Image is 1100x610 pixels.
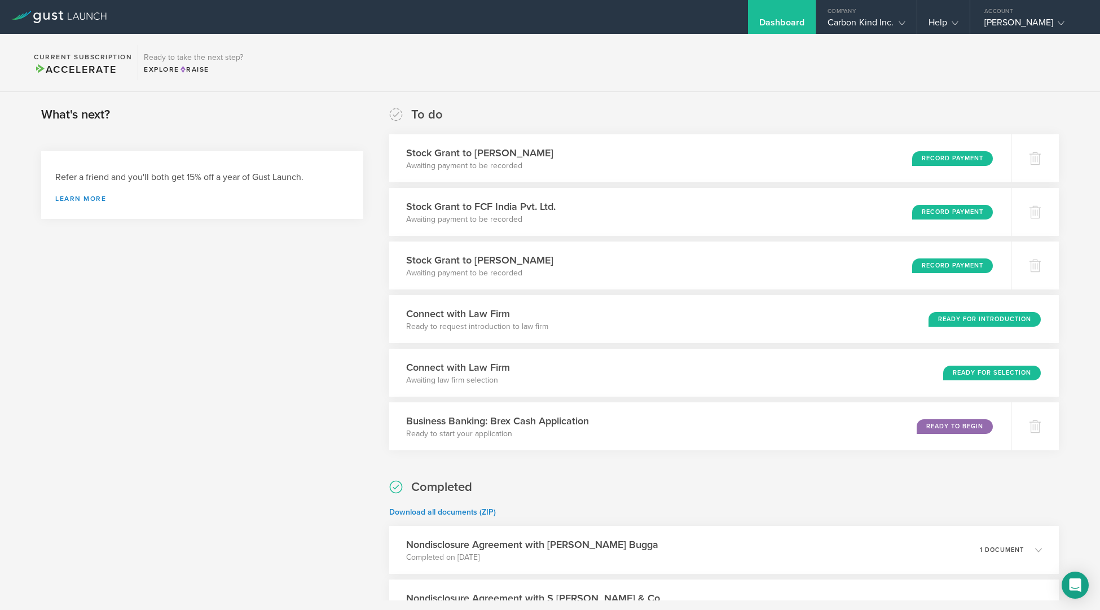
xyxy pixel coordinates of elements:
div: Ready to take the next step?ExploreRaise [138,45,249,80]
div: Ready to Begin [917,419,993,434]
h2: Current Subscription [34,54,132,60]
div: Ready for Selection [943,366,1041,380]
h3: Refer a friend and you'll both get 15% off a year of Gust Launch. [55,171,349,184]
h3: Stock Grant to [PERSON_NAME] [406,253,553,267]
h3: Business Banking: Brex Cash Application [406,414,589,428]
h2: What's next? [41,107,110,123]
h2: Completed [411,479,472,495]
h3: Nondisclosure Agreement with S [PERSON_NAME] & Co [406,591,660,605]
p: Completed on [DATE] [406,552,658,563]
div: Stock Grant to [PERSON_NAME]Awaiting payment to be recordedRecord Payment [389,242,1011,289]
span: Raise [179,65,209,73]
h3: Ready to take the next step? [144,54,243,62]
span: Accelerate [34,63,116,76]
h3: Stock Grant to [PERSON_NAME] [406,146,553,160]
div: Help [929,17,958,34]
div: Connect with Law FirmReady to request introduction to law firmReady for Introduction [389,295,1059,343]
p: Awaiting payment to be recorded [406,267,553,279]
p: Ready to start your application [406,428,589,440]
div: Stock Grant to FCF India Pvt. Ltd.Awaiting payment to be recordedRecord Payment [389,188,1011,236]
p: 1 document [980,547,1024,553]
p: Awaiting law firm selection [406,375,510,386]
div: Open Intercom Messenger [1062,572,1089,599]
div: Explore [144,64,243,74]
a: Learn more [55,195,349,202]
div: Record Payment [912,258,993,273]
a: Download all documents (ZIP) [389,507,496,517]
h2: To do [411,107,443,123]
h3: Nondisclosure Agreement with [PERSON_NAME] Bugga [406,537,658,552]
div: Connect with Law FirmAwaiting law firm selectionReady for Selection [389,349,1059,397]
h3: Connect with Law Firm [406,306,548,321]
p: Awaiting payment to be recorded [406,160,553,172]
div: Stock Grant to [PERSON_NAME]Awaiting payment to be recordedRecord Payment [389,134,1011,182]
div: Carbon Kind Inc. [828,17,905,34]
div: Record Payment [912,205,993,220]
h3: Stock Grant to FCF India Pvt. Ltd. [406,199,556,214]
div: [PERSON_NAME] [984,17,1080,34]
div: Ready for Introduction [929,312,1041,327]
div: Business Banking: Brex Cash ApplicationReady to start your applicationReady to Begin [389,402,1011,450]
p: Ready to request introduction to law firm [406,321,548,332]
h3: Connect with Law Firm [406,360,510,375]
div: Dashboard [759,17,804,34]
p: Awaiting payment to be recorded [406,214,556,225]
div: Record Payment [912,151,993,166]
